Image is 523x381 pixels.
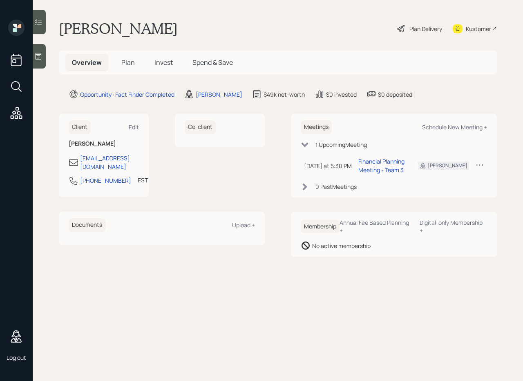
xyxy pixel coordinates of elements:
[59,20,178,38] h1: [PERSON_NAME]
[466,24,491,33] div: Kustomer
[69,218,105,232] h6: Documents
[80,90,174,99] div: Opportunity · Fact Finder Completed
[301,220,340,233] h6: Membership
[315,182,357,191] div: 0 Past Meeting s
[340,219,413,234] div: Annual Fee Based Planning +
[185,120,216,134] h6: Co-client
[69,140,139,147] h6: [PERSON_NAME]
[378,90,412,99] div: $0 deposited
[409,24,442,33] div: Plan Delivery
[264,90,305,99] div: $49k net-worth
[80,176,131,185] div: [PHONE_NUMBER]
[7,354,26,361] div: Log out
[420,219,487,234] div: Digital-only Membership +
[326,90,357,99] div: $0 invested
[196,90,242,99] div: [PERSON_NAME]
[138,176,148,184] div: EST
[358,157,405,174] div: Financial Planning Meeting - Team 3
[301,120,332,134] h6: Meetings
[129,123,139,131] div: Edit
[80,154,139,171] div: [EMAIL_ADDRESS][DOMAIN_NAME]
[232,221,255,229] div: Upload +
[315,140,367,149] div: 1 Upcoming Meeting
[121,58,135,67] span: Plan
[422,123,487,131] div: Schedule New Meeting +
[304,162,352,170] div: [DATE] at 5:30 PM
[72,58,102,67] span: Overview
[428,162,467,169] div: [PERSON_NAME]
[154,58,173,67] span: Invest
[192,58,233,67] span: Spend & Save
[69,120,91,134] h6: Client
[312,241,371,250] div: No active membership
